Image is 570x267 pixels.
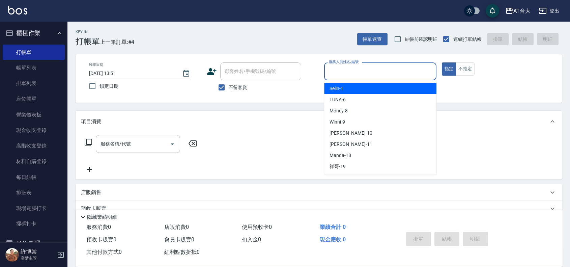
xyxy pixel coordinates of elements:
[81,189,101,196] p: 店販銷售
[3,138,65,154] a: 高階收支登錄
[330,163,346,170] span: 祥哥 -19
[3,169,65,185] a: 每日結帳
[3,91,65,107] a: 座位開單
[164,236,194,243] span: 會員卡販賣 0
[330,130,372,137] span: [PERSON_NAME] -10
[503,4,533,18] button: AT台大
[3,45,65,60] a: 打帳單
[320,236,346,243] span: 現金應收 0
[167,139,178,150] button: Open
[330,141,372,148] span: [PERSON_NAME] -11
[536,5,562,17] button: 登出
[76,111,562,132] div: 項目消費
[76,30,100,34] h2: Key In
[3,60,65,76] a: 帳單列表
[405,36,438,43] span: 結帳前確認明細
[5,248,19,262] img: Person
[76,201,562,217] div: 預收卡販賣
[330,118,345,126] span: Winni -9
[81,205,106,212] p: 預收卡販賣
[229,84,248,91] span: 不留客資
[320,224,346,230] span: 業績合計 0
[3,123,65,138] a: 現金收支登錄
[164,249,200,255] span: 紅利點數折抵 0
[164,224,189,230] span: 店販消費 0
[86,236,116,243] span: 預收卡販賣 0
[87,214,117,221] p: 隱藏業績明細
[330,107,348,114] span: Money -8
[76,37,100,46] h3: 打帳單
[89,62,103,67] label: 帳單日期
[242,224,272,230] span: 使用預收卡 0
[3,216,65,232] a: 掃碼打卡
[76,184,562,201] div: 店販銷售
[3,76,65,91] a: 掛單列表
[21,255,55,261] p: 高階主管
[486,4,499,18] button: save
[442,62,456,76] button: 指定
[3,235,65,252] button: 預約管理
[86,249,122,255] span: 其他付款方式 0
[86,224,111,230] span: 服務消費 0
[100,38,135,46] span: 上一筆訂單:#4
[453,36,482,43] span: 連續打單結帳
[3,201,65,216] a: 現場電腦打卡
[357,33,388,46] button: 帳單速查
[8,6,27,15] img: Logo
[21,248,55,255] h5: 許博棠
[330,85,343,92] span: Selin -1
[330,152,351,159] span: Manda -18
[81,118,101,125] p: 項目消費
[3,24,65,42] button: 櫃檯作業
[242,236,261,243] span: 扣入金 0
[178,65,194,82] button: Choose date, selected date is 2025-09-24
[99,83,118,90] span: 鎖定日期
[3,185,65,201] a: 排班表
[513,7,531,15] div: AT台大
[329,59,359,64] label: 服務人員姓名/編號
[456,62,475,76] button: 不指定
[89,68,175,79] input: YYYY/MM/DD hh:mm
[3,107,65,123] a: 營業儀表板
[330,96,346,103] span: LUNA -6
[3,154,65,169] a: 材料自購登錄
